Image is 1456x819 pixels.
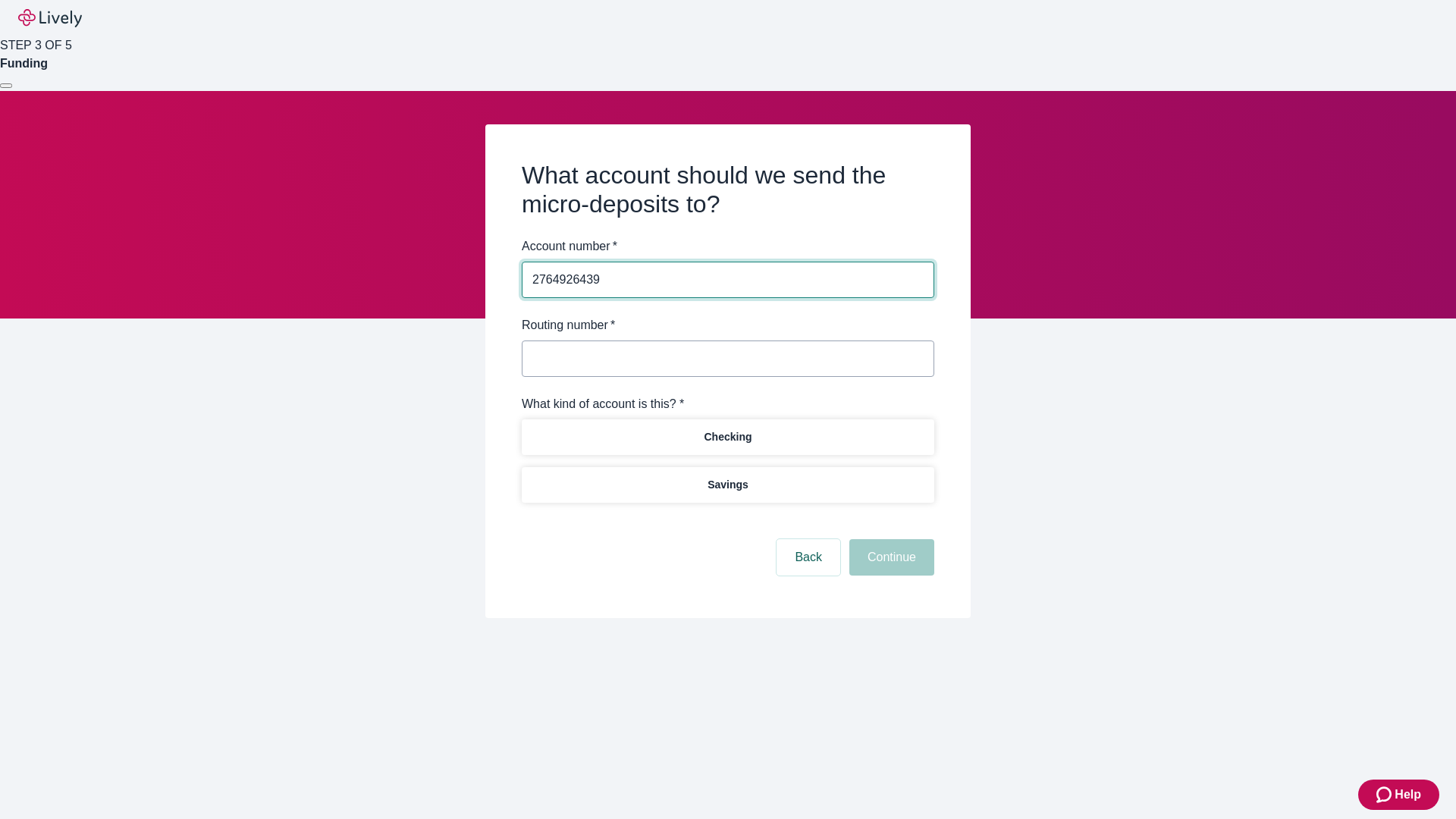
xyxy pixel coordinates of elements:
[522,419,934,455] button: Checking
[522,467,934,503] button: Savings
[522,161,934,219] h2: What account should we send the micro-deposits to?
[522,316,615,334] label: Routing number
[704,429,752,445] p: Checking
[522,237,617,256] label: Account number
[1358,780,1439,810] button: Zendesk support iconHelp
[777,539,840,576] button: Back
[1395,786,1421,804] span: Help
[18,9,82,27] img: Lively
[522,395,684,413] label: What kind of account is this? *
[1376,786,1395,804] svg: Zendesk support icon
[708,477,748,493] p: Savings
